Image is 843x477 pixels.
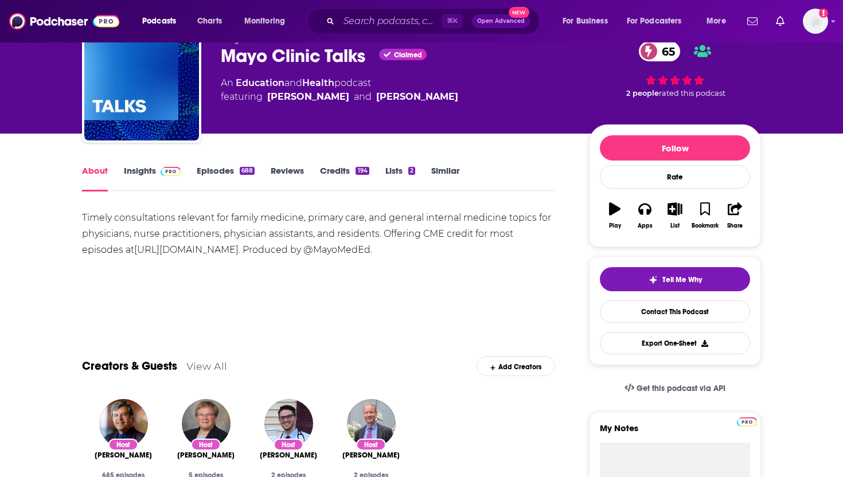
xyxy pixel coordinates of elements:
[637,384,725,393] span: Get this podcast via API
[142,13,176,29] span: Podcasts
[692,222,719,229] div: Bookmark
[82,359,177,373] a: Creators & Guests
[240,167,255,175] div: 688
[555,12,622,30] button: open menu
[84,26,199,140] img: Mayo Clinic Talks
[600,423,750,443] label: My Notes
[509,7,529,18] span: New
[197,13,222,29] span: Charts
[339,12,442,30] input: Search podcasts, credits, & more...
[354,90,372,104] span: and
[221,90,458,104] span: featuring
[318,8,551,34] div: Search podcasts, credits, & more...
[356,439,386,451] div: Host
[615,374,735,402] a: Get this podcast via API
[9,10,119,32] img: Podchaser - Follow, Share and Rate Podcasts
[134,12,191,30] button: open menu
[82,165,108,191] a: About
[161,167,181,176] img: Podchaser Pro
[563,13,608,29] span: For Business
[221,76,458,104] div: An podcast
[600,267,750,291] button: tell me why sparkleTell Me Why
[803,9,828,34] img: User Profile
[720,195,750,236] button: Share
[191,439,221,451] div: Host
[408,167,415,175] div: 2
[727,222,743,229] div: Share
[95,451,152,460] span: [PERSON_NAME]
[260,451,317,460] span: [PERSON_NAME]
[737,416,757,427] a: Pro website
[134,244,239,255] a: [URL][DOMAIN_NAME]
[394,52,422,58] span: Claimed
[442,14,463,29] span: ⌘ K
[698,12,740,30] button: open menu
[236,77,284,88] a: Education
[690,195,720,236] button: Bookmark
[600,135,750,161] button: Follow
[271,165,304,191] a: Reviews
[124,165,181,191] a: InsightsPodchaser Pro
[177,451,235,460] a: Dr. Denise M. Dupras
[356,167,369,175] div: 194
[626,89,659,97] span: 2 people
[320,165,369,191] a: Credits194
[284,77,302,88] span: and
[260,451,317,460] a: Dr. Joshua Luciew
[267,90,349,104] a: Darryl Chutka
[347,399,396,448] img: Dr. Edward R. Laskowski
[477,18,525,24] span: Open Advanced
[472,14,530,28] button: Open AdvancedNew
[743,11,762,31] a: Show notifications dropdown
[186,360,227,372] a: View All
[342,451,400,460] span: [PERSON_NAME]
[600,332,750,354] button: Export One-Sheet
[477,356,555,376] div: Add Creators
[600,165,750,189] div: Rate
[385,165,415,191] a: Lists2
[600,300,750,323] a: Contact This Podcast
[431,165,459,191] a: Similar
[82,210,555,258] div: Timely consultations relevant for family medicine, primary care, and general internal medicine to...
[650,41,681,61] span: 65
[737,417,757,427] img: Podchaser Pro
[302,77,334,88] a: Health
[662,275,702,284] span: Tell Me Why
[639,41,681,61] a: 65
[649,275,658,284] img: tell me why sparkle
[190,12,229,30] a: Charts
[609,222,621,229] div: Play
[627,13,682,29] span: For Podcasters
[244,13,285,29] span: Monitoring
[660,195,690,236] button: List
[619,12,698,30] button: open menu
[99,399,148,448] img: Darryl Chutka
[376,90,458,104] a: Dr. Denise M. Dupras
[819,9,828,18] svg: Add a profile image
[670,222,680,229] div: List
[803,9,828,34] button: Show profile menu
[589,34,761,105] div: 65 2 peoplerated this podcast
[638,222,653,229] div: Apps
[630,195,659,236] button: Apps
[264,399,313,448] img: Dr. Joshua Luciew
[236,12,300,30] button: open menu
[274,439,303,451] div: Host
[177,451,235,460] span: [PERSON_NAME]
[707,13,726,29] span: More
[95,451,152,460] a: Darryl Chutka
[182,399,231,448] img: Dr. Denise M. Dupras
[659,89,725,97] span: rated this podcast
[803,9,828,34] span: Logged in as SolComms
[342,451,400,460] a: Dr. Edward R. Laskowski
[197,165,255,191] a: Episodes688
[108,439,138,451] div: Host
[771,11,789,31] a: Show notifications dropdown
[600,195,630,236] button: Play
